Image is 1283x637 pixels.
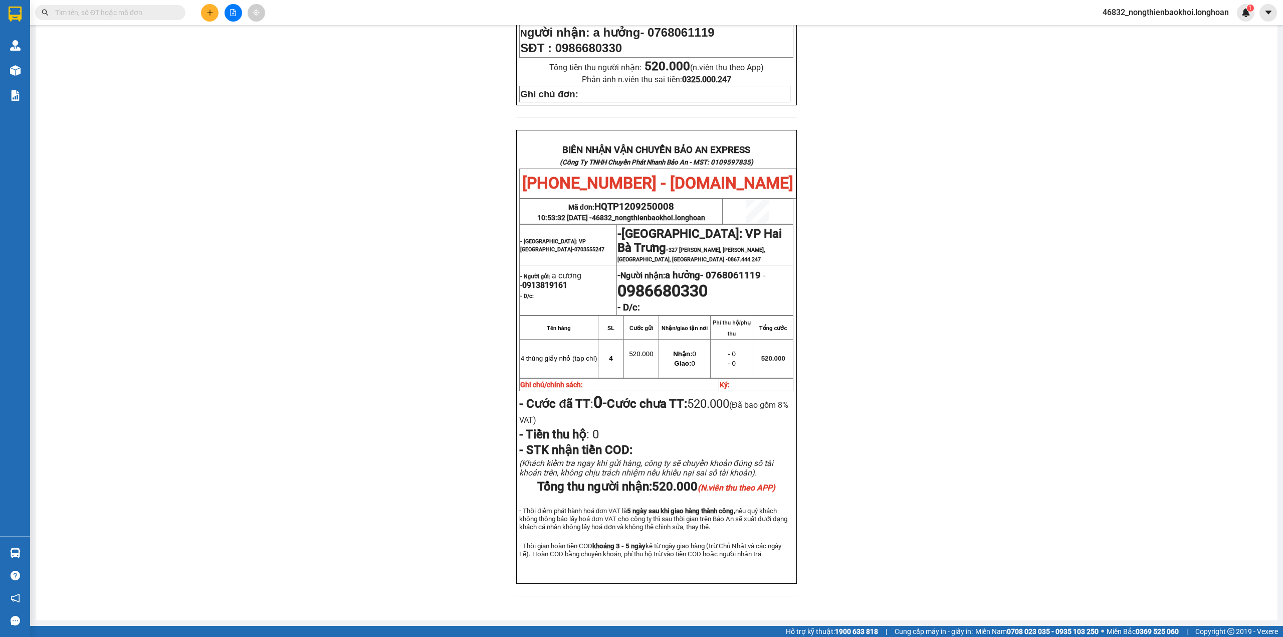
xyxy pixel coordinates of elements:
[629,325,653,331] strong: Cước gửi
[728,256,761,263] span: 0867.444.247
[698,483,775,493] em: (N.viên thu theo APP)
[527,26,590,39] span: gười nhận:
[1007,627,1099,635] strong: 0708 023 035 - 0935 103 250
[786,626,878,637] span: Hỗ trợ kỹ thuật:
[617,247,765,263] span: 327 [PERSON_NAME], [PERSON_NAME], [GEOGRAPHIC_DATA], [GEOGRAPHIC_DATA] -
[582,75,731,84] span: Phản ánh n.viên thu sai tiền:
[1264,8,1273,17] span: caret-down
[1241,8,1250,17] img: icon-new-feature
[1227,628,1234,635] span: copyright
[1186,626,1188,637] span: |
[520,271,581,290] span: a cương -
[549,63,764,72] span: Tổng tiền thu người nhận:
[617,270,761,281] strong: -
[574,246,604,253] span: 0703555247
[560,158,753,166] strong: (Công Ty TNHH Chuyển Phát Nhanh Bảo An - MST: 0109597835)
[594,201,674,212] span: HQTP1209250008
[1247,5,1254,12] sup: 1
[895,626,973,637] span: Cung cấp máy in - giấy in:
[592,542,646,550] strong: khoảng 3 - 5 ngày
[568,203,675,211] span: Mã đơn:
[248,4,265,22] button: aim
[519,507,787,531] span: - Thời điểm phát hành hoá đơn VAT là nếu quý khách không thông báo lấy hoá đơn VAT cho công ty th...
[10,40,21,51] img: warehouse-icon
[728,360,736,367] span: - 0
[759,325,787,331] strong: Tổng cước
[67,20,206,31] span: Ngày in phiếu: 10:54 ngày
[673,350,696,358] span: 0
[617,302,640,313] strong: - D/c:
[519,397,607,411] span: :
[520,89,578,99] strong: Ghi chú đơn:
[761,271,765,280] span: -
[593,393,607,412] span: -
[42,9,49,16] span: search
[10,65,21,76] img: warehouse-icon
[4,61,154,74] span: Mã đơn: HQTP1209250008
[537,480,775,494] span: Tổng thu người nhận:
[10,548,21,558] img: warehouse-icon
[674,360,695,367] span: 0
[617,281,708,300] span: 0986680330
[589,427,599,441] span: 0
[519,427,586,441] strong: - Tiền thu hộ
[645,63,764,72] span: (n.viên thu theo App)
[10,90,21,101] img: solution-icon
[71,5,202,18] strong: PHIẾU DÁN LÊN HÀNG
[55,7,173,18] input: Tìm tên, số ĐT hoặc mã đơn
[206,9,213,16] span: plus
[728,350,736,358] span: - 0
[593,393,602,412] strong: 0
[713,320,751,337] strong: Phí thu hộ/phụ thu
[11,571,20,580] span: question-circle
[761,355,785,362] span: 520.000
[593,26,714,39] span: a hưởng- 0768061119
[520,273,550,280] strong: - Người gửi:
[607,397,687,411] strong: Cước chưa TT:
[519,542,781,558] span: - Thời gian hoàn tiền COD kể từ ngày giao hàng (trừ Chủ Nhật và các ngày Lễ). Hoàn COD bằng chuyể...
[520,41,552,55] strong: SĐT :
[519,397,590,411] strong: - Cước đã TT
[520,293,534,299] strong: - D/c:
[609,355,612,362] span: 4
[629,350,653,358] span: 520.000
[1101,629,1104,633] span: ⚪️
[253,9,260,16] span: aim
[520,381,583,389] strong: Ghi chú/chính sách:
[617,227,621,241] span: -
[673,350,692,358] strong: Nhận:
[230,9,237,16] span: file-add
[28,34,53,43] strong: CSKH:
[627,507,735,515] strong: 5 ngày sau khi giao hàng thành công,
[519,427,599,441] span: :
[607,325,614,331] strong: SL
[537,214,705,222] span: 10:53:32 [DATE] -
[9,7,22,22] img: logo-vxr
[674,360,691,367] strong: Giao:
[720,381,730,389] strong: Ký:
[519,400,788,425] span: (Đã bao gồm 8% VAT)
[522,280,567,290] span: 0913819161
[11,593,20,603] span: notification
[617,232,782,263] span: -
[886,626,887,637] span: |
[645,59,690,73] strong: 520.000
[519,443,632,457] span: - STK nhận tiền COD:
[11,616,20,625] span: message
[1248,5,1252,12] span: 1
[617,227,782,255] span: [GEOGRAPHIC_DATA]: VP Hai Bà Trưng
[652,480,775,494] span: 520.000
[225,4,242,22] button: file-add
[522,174,793,193] span: [PHONE_NUMBER] - [DOMAIN_NAME]
[682,75,731,84] strong: 0325.000.247
[547,325,570,331] strong: Tên hàng
[1107,626,1179,637] span: Miền Bắc
[662,325,708,331] strong: Nhận/giao tận nơi
[1095,6,1237,19] span: 46832_nongthienbaokhoi.longhoan
[1259,4,1277,22] button: caret-down
[1136,627,1179,635] strong: 0369 525 060
[665,270,761,281] span: a hưởng- 0768061119
[79,34,200,52] span: CÔNG TY TNHH CHUYỂN PHÁT NHANH BẢO AN
[562,144,750,155] strong: BIÊN NHẬN VẬN CHUYỂN BẢO AN EXPRESS
[521,355,597,362] span: 4 thùng giấy nhỏ (tạp chí)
